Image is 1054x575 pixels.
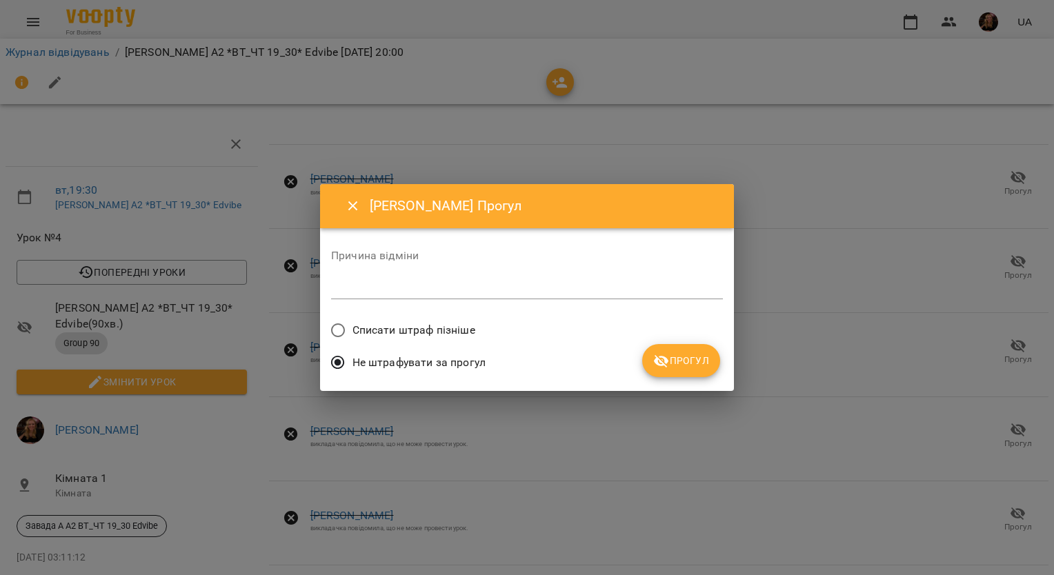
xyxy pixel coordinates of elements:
span: Списати штраф пізніше [352,322,475,339]
span: Не штрафувати за прогул [352,354,486,371]
button: Прогул [642,344,720,377]
span: Прогул [653,352,709,369]
button: Close [337,190,370,223]
label: Причина відміни [331,250,723,261]
h6: [PERSON_NAME] Прогул [370,195,717,216]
